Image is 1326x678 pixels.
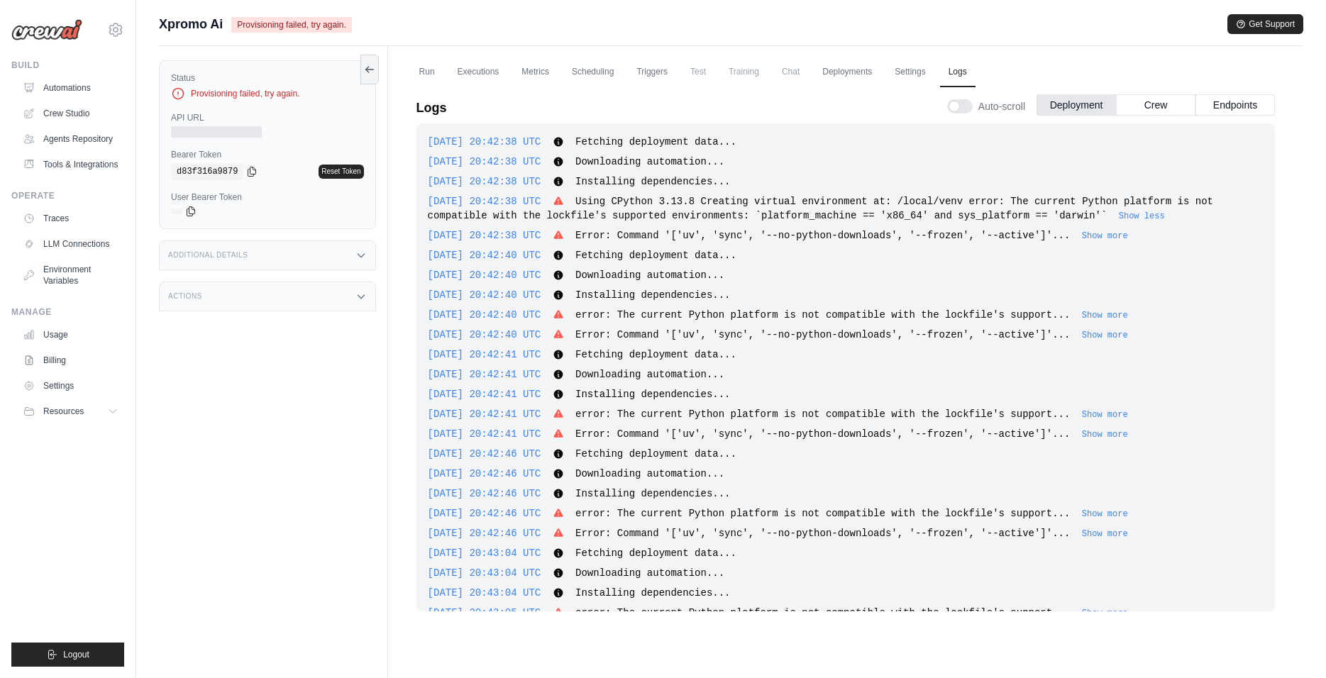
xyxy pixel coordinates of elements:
a: Run [411,57,443,87]
span: Fetching deployment data... [575,250,736,261]
span: Chat is not available until the deployment is complete [773,57,808,86]
button: Resources [17,400,124,423]
span: Test [682,57,714,86]
a: Reset Token [319,165,363,179]
span: [DATE] 20:42:41 UTC [428,349,541,360]
span: [DATE] 20:43:05 UTC [428,607,541,618]
span: Downloading automation... [575,468,724,479]
span: Installing dependencies... [575,389,730,400]
span: Fetching deployment data... [575,136,736,148]
span: Xpromo Ai [159,14,223,34]
button: Show more [1082,409,1128,421]
span: Error: Command '['uv', 'sync', '--no-python-downloads', '--frozen', '--active']'... [575,528,1070,539]
button: Show more [1082,330,1128,341]
button: Show more [1082,429,1128,440]
a: Crew Studio [17,102,124,125]
span: Resources [43,406,84,417]
span: Downloading automation... [575,567,724,579]
a: Deployments [814,57,880,87]
span: Fetching deployment data... [575,548,736,559]
span: [DATE] 20:42:46 UTC [428,468,541,479]
span: [DATE] 20:42:40 UTC [428,289,541,301]
a: Settings [886,57,934,87]
span: [DATE] 20:43:04 UTC [428,567,541,579]
span: [DATE] 20:43:04 UTC [428,587,541,599]
button: Show less [1119,211,1165,222]
a: Metrics [513,57,558,87]
span: error: The current Python platform is not compatible with the lockfile's support... [575,309,1070,321]
span: Installing dependencies... [575,176,730,187]
span: Installing dependencies... [575,289,730,301]
h3: Additional Details [168,251,248,260]
button: Show more [1082,528,1128,540]
span: [DATE] 20:42:40 UTC [428,309,541,321]
a: Automations [17,77,124,99]
span: error: The current Python platform is not compatible with the lockfile's support... [575,409,1070,420]
p: Logs [416,98,447,118]
a: Tools & Integrations [17,153,124,176]
span: [DATE] 20:42:41 UTC [428,409,541,420]
span: Error: Command '['uv', 'sync', '--no-python-downloads', '--frozen', '--active']'... [575,428,1070,440]
span: Installing dependencies... [575,488,730,499]
a: Executions [449,57,508,87]
a: Triggers [628,57,676,87]
span: Fetching deployment data... [575,349,736,360]
button: Show more [1082,310,1128,321]
button: Logout [11,643,124,667]
span: Downloading automation... [575,156,724,167]
span: [DATE] 20:42:46 UTC [428,448,541,460]
a: Environment Variables [17,258,124,292]
span: [DATE] 20:43:04 UTC [428,548,541,559]
span: [DATE] 20:42:46 UTC [428,508,541,519]
label: Bearer Token [171,149,364,160]
a: Agents Repository [17,128,124,150]
label: API URL [171,112,364,123]
button: Crew [1116,94,1195,116]
span: Installing dependencies... [575,587,730,599]
button: Show more [1082,508,1128,520]
button: Endpoints [1195,94,1275,116]
span: Using CPython 3.13.8 Creating virtual environment at: /local/venv error: The current Python platf... [428,196,1213,221]
div: Provisioning failed, try again. [171,87,364,101]
a: Logs [940,57,976,87]
span: [DATE] 20:42:40 UTC [428,269,541,281]
span: Logout [63,649,89,660]
button: Get Support [1227,14,1303,34]
a: Settings [17,374,124,397]
span: [DATE] 20:42:41 UTC [428,389,541,400]
button: Show more [1082,608,1128,619]
span: Downloading automation... [575,269,724,281]
a: Billing [17,349,124,372]
span: [DATE] 20:42:46 UTC [428,528,541,539]
button: Show more [1082,230,1128,242]
span: Error: Command '['uv', 'sync', '--no-python-downloads', '--frozen', '--active']'... [575,230,1070,241]
span: Auto-scroll [978,99,1025,113]
span: [DATE] 20:42:38 UTC [428,196,541,207]
h3: Actions [168,292,202,301]
span: Training is not available until the deployment is complete [720,57,768,86]
span: [DATE] 20:42:40 UTC [428,329,541,340]
img: Logo [11,19,82,40]
div: Manage [11,306,124,318]
span: Provisioning failed, try again. [231,17,351,33]
a: Usage [17,323,124,346]
div: Operate [11,190,124,201]
a: LLM Connections [17,233,124,255]
span: Fetching deployment data... [575,448,736,460]
button: Deployment [1037,94,1116,116]
div: Build [11,60,124,71]
label: Status [171,72,364,84]
span: error: The current Python platform is not compatible with the lockfile's support... [575,607,1070,618]
a: Traces [17,207,124,230]
span: Downloading automation... [575,369,724,380]
span: [DATE] 20:42:40 UTC [428,250,541,261]
span: [DATE] 20:42:41 UTC [428,369,541,380]
span: Error: Command '['uv', 'sync', '--no-python-downloads', '--frozen', '--active']'... [575,329,1070,340]
span: [DATE] 20:42:41 UTC [428,428,541,440]
span: [DATE] 20:42:46 UTC [428,488,541,499]
label: User Bearer Token [171,191,364,203]
a: Scheduling [563,57,622,87]
span: error: The current Python platform is not compatible with the lockfile's support... [575,508,1070,519]
span: [DATE] 20:42:38 UTC [428,136,541,148]
span: [DATE] 20:42:38 UTC [428,176,541,187]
